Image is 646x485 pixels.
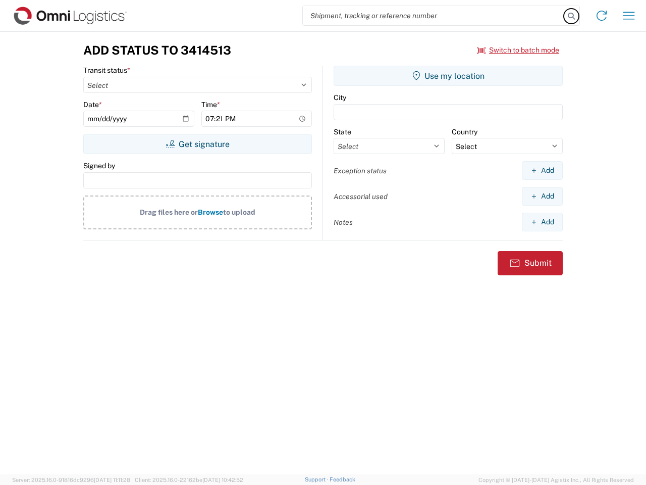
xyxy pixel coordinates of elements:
[223,208,255,216] span: to upload
[522,213,563,231] button: Add
[83,134,312,154] button: Get signature
[330,476,355,482] a: Feedback
[83,100,102,109] label: Date
[83,66,130,75] label: Transit status
[135,477,243,483] span: Client: 2025.16.0-22162be
[522,161,563,180] button: Add
[452,127,477,136] label: Country
[334,66,563,86] button: Use my location
[522,187,563,206] button: Add
[305,476,330,482] a: Support
[334,93,346,102] label: City
[498,251,563,275] button: Submit
[334,127,351,136] label: State
[83,43,231,58] h3: Add Status to 3414513
[83,161,115,170] label: Signed by
[12,477,130,483] span: Server: 2025.16.0-91816dc9296
[334,218,353,227] label: Notes
[477,42,559,59] button: Switch to batch mode
[140,208,198,216] span: Drag files here or
[94,477,130,483] span: [DATE] 11:11:28
[478,475,634,484] span: Copyright © [DATE]-[DATE] Agistix Inc., All Rights Reserved
[334,166,387,175] label: Exception status
[202,477,243,483] span: [DATE] 10:42:52
[201,100,220,109] label: Time
[198,208,223,216] span: Browse
[334,192,388,201] label: Accessorial used
[303,6,564,25] input: Shipment, tracking or reference number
